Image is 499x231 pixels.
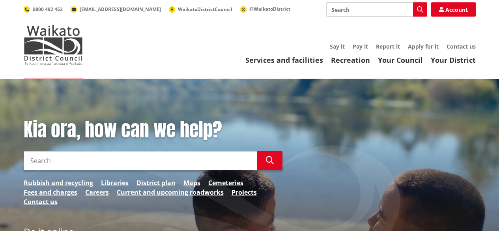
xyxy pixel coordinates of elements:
[117,188,224,197] a: Current and upcoming roadworks
[249,6,290,12] span: @WaikatoDistrict
[24,118,282,141] h1: Kia ora, how can we help?
[80,6,161,13] span: [EMAIL_ADDRESS][DOMAIN_NAME]
[208,178,243,188] a: Cemeteries
[169,6,232,13] a: WaikatoDistrictCouncil
[376,43,400,50] a: Report it
[24,188,77,197] a: Fees and charges
[101,178,129,188] a: Libraries
[136,178,176,188] a: District plan
[183,178,200,188] a: Maps
[24,6,63,13] a: 0800 492 452
[71,6,161,13] a: [EMAIL_ADDRESS][DOMAIN_NAME]
[353,43,368,50] a: Pay it
[447,43,476,50] a: Contact us
[431,2,476,17] a: Account
[331,55,370,65] a: Recreation
[24,25,83,65] img: Waikato District Council - Te Kaunihera aa Takiwaa o Waikato
[240,6,290,12] a: @WaikatoDistrict
[245,55,323,65] a: Services and facilities
[24,197,58,207] a: Contact us
[24,178,93,188] a: Rubbish and recycling
[33,6,63,13] span: 0800 492 452
[85,188,109,197] a: Careers
[326,2,427,17] input: Search input
[24,151,257,170] input: Search input
[178,6,232,13] span: WaikatoDistrictCouncil
[408,43,439,50] a: Apply for it
[330,43,345,50] a: Say it
[378,55,423,65] a: Your Council
[232,188,257,197] a: Projects
[431,55,476,65] a: Your District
